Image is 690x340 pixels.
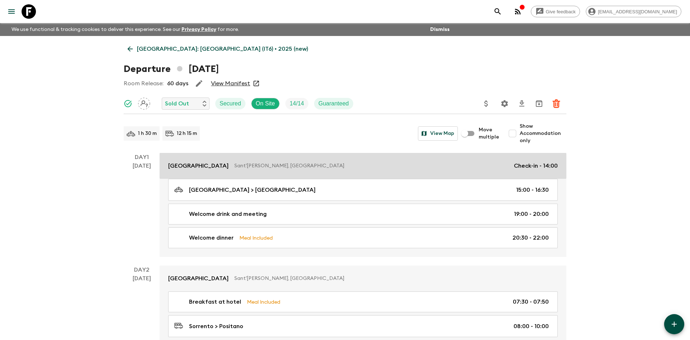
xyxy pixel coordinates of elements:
button: Dismiss [428,24,451,35]
p: Breakfast at hotel [189,298,241,306]
a: Welcome dinnerMeal Included20:30 - 22:00 [168,227,558,248]
span: Show Accommodation only [520,123,566,144]
p: Sold Out [165,99,189,108]
button: Update Price, Early Bird Discount and Costs [479,96,493,111]
div: [DATE] [133,162,151,257]
span: Move multiple [479,126,500,141]
p: 20:30 - 22:00 [512,234,549,242]
a: [GEOGRAPHIC_DATA]Sant'[PERSON_NAME], [GEOGRAPHIC_DATA] [160,266,566,291]
p: [GEOGRAPHIC_DATA] > [GEOGRAPHIC_DATA] [189,186,316,194]
svg: Synced Successfully [124,99,132,108]
p: Meal Included [247,298,280,306]
p: 12 h 15 m [177,130,197,137]
p: [GEOGRAPHIC_DATA]: [GEOGRAPHIC_DATA] (IT6) • 2025 (new) [137,45,308,53]
p: Welcome dinner [189,234,234,242]
p: 1 h 30 m [138,130,157,137]
p: Sant'[PERSON_NAME], [GEOGRAPHIC_DATA] [234,275,552,282]
span: [EMAIL_ADDRESS][DOMAIN_NAME] [594,9,681,14]
button: menu [4,4,19,19]
p: Check-in - 14:00 [514,162,558,170]
p: Meal Included [239,234,273,242]
a: [GEOGRAPHIC_DATA]: [GEOGRAPHIC_DATA] (IT6) • 2025 (new) [124,42,312,56]
a: [GEOGRAPHIC_DATA] > [GEOGRAPHIC_DATA]15:00 - 16:30 [168,179,558,201]
button: Download CSV [515,96,529,111]
p: [GEOGRAPHIC_DATA] [168,274,229,283]
a: Welcome drink and meeting19:00 - 20:00 [168,204,558,225]
p: Guaranteed [318,99,349,108]
p: [GEOGRAPHIC_DATA] [168,162,229,170]
a: Privacy Policy [181,27,216,32]
p: Secured [220,99,241,108]
a: Sorrento > Positano08:00 - 10:00 [168,315,558,337]
p: Room Release: [124,79,164,88]
button: Settings [497,96,512,111]
a: Give feedback [531,6,580,17]
p: 60 days [167,79,188,88]
p: Day 1 [124,153,160,162]
span: Give feedback [542,9,580,14]
p: Sant'[PERSON_NAME], [GEOGRAPHIC_DATA] [234,162,508,169]
a: View Manifest [211,80,250,87]
p: Welcome drink and meeting [189,210,267,218]
div: Secured [215,98,245,109]
button: Archive (Completed, Cancelled or Unsynced Departures only) [532,96,546,111]
p: 07:30 - 07:50 [513,298,549,306]
p: 08:00 - 10:00 [514,322,549,331]
h1: Departure [DATE] [124,62,219,76]
p: Day 2 [124,266,160,274]
p: 15:00 - 16:30 [516,186,549,194]
p: Sorrento > Positano [189,322,243,331]
div: Trip Fill [285,98,308,109]
p: We use functional & tracking cookies to deliver this experience. See our for more. [9,23,242,36]
button: Delete [549,96,563,111]
p: On Site [256,99,275,108]
button: search adventures [491,4,505,19]
button: View Map [418,126,458,141]
div: On Site [251,98,280,109]
p: 19:00 - 20:00 [514,210,549,218]
p: 14 / 14 [290,99,304,108]
span: Assign pack leader [138,100,150,105]
a: Breakfast at hotelMeal Included07:30 - 07:50 [168,291,558,312]
div: [EMAIL_ADDRESS][DOMAIN_NAME] [586,6,681,17]
a: [GEOGRAPHIC_DATA]Sant'[PERSON_NAME], [GEOGRAPHIC_DATA]Check-in - 14:00 [160,153,566,179]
